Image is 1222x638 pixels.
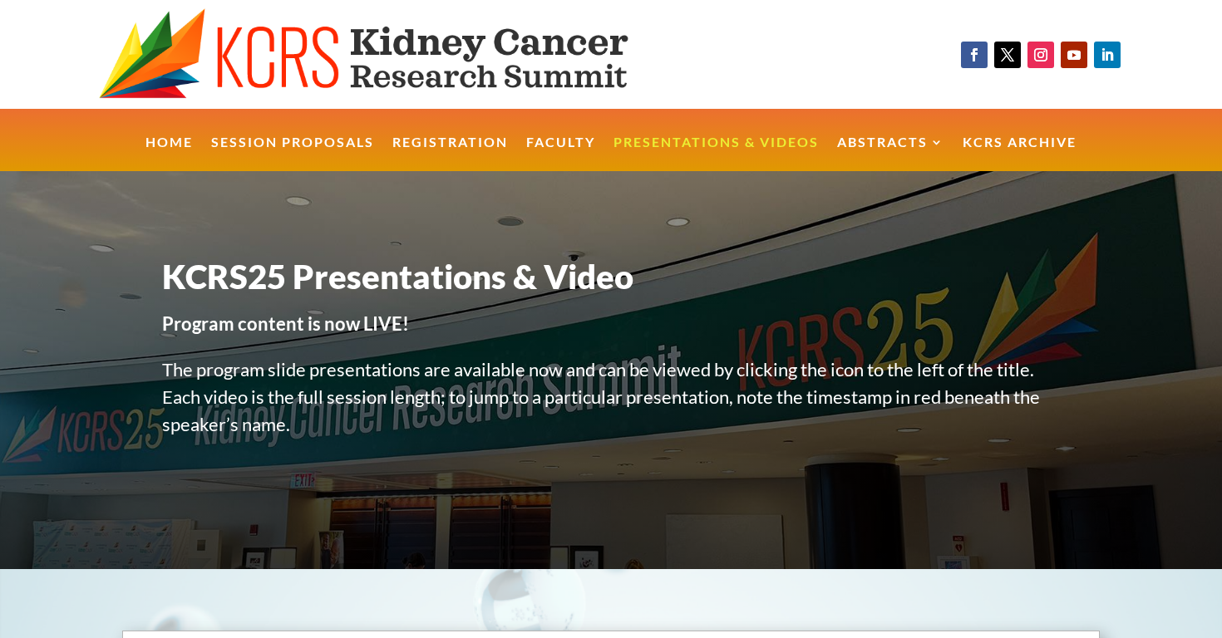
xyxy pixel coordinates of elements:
a: Registration [392,136,508,172]
strong: Program content is now LIVE! [162,312,409,335]
a: Follow on X [994,42,1021,68]
a: Follow on Instagram [1027,42,1054,68]
span: KCRS25 Presentations & Video [162,257,633,297]
a: Faculty [526,136,595,172]
a: Abstracts [837,136,944,172]
a: Presentations & Videos [613,136,819,172]
a: Follow on Youtube [1061,42,1087,68]
a: KCRS Archive [963,136,1077,172]
img: KCRS generic logo wide [99,8,693,101]
a: Follow on LinkedIn [1094,42,1121,68]
a: Home [145,136,193,172]
a: Follow on Facebook [961,42,988,68]
p: The program slide presentations are available now and can be viewed by clicking the icon to the l... [162,356,1060,456]
a: Session Proposals [211,136,374,172]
